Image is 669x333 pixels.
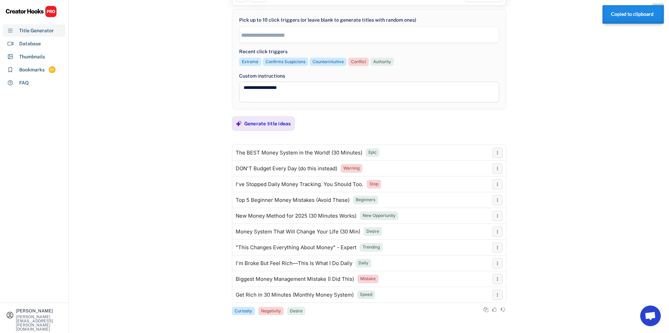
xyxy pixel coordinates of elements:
[313,59,344,65] div: Counterintuitive
[236,245,356,250] div: "This Changes Everything About Money" - Expert
[356,197,375,203] div: Beginners
[236,182,363,187] div: I've Stopped Daily Money Tracking. You Should Too.
[242,59,258,65] div: Extreme
[366,229,379,234] div: Desire
[236,276,354,282] div: Biggest Money Management Mistake (I Did This)
[360,276,376,282] div: Mistake
[290,308,303,314] div: Desire
[239,72,499,80] div: Custom instructions
[236,292,354,298] div: Get Rich in 30 Minutes (Monthly Money System)
[236,166,337,171] div: DON'T Budget Every Day (do this instead)
[19,40,41,47] div: Database
[369,181,378,187] div: Stop
[236,213,356,219] div: New Money Method for 2025 (30 Minutes Works)
[368,150,377,156] div: Epic
[16,309,62,313] div: [PERSON_NAME]
[363,244,380,250] div: Trending
[19,66,45,73] div: Bookmarks
[236,197,350,203] div: Top 5 Beginner Money Mistakes (Avoid These)
[236,229,360,234] div: Money System That Will Change Your Life (30 Min)
[363,213,396,219] div: New Opportunity
[19,79,29,87] div: FAQ
[235,308,252,314] div: Curiosity
[19,53,45,60] div: Thumbnails
[359,260,368,266] div: Daily
[261,308,281,314] div: Negativity
[244,120,291,127] div: Generate title ideas
[236,150,362,156] div: The BEST Money System in the World! (30 Minutes)
[236,261,352,266] div: I'm Broke But Feel Rich—This Is What I Do Daily
[640,306,661,326] a: Open chat
[351,59,366,65] div: Conflict
[360,292,372,298] div: Speed
[5,5,57,18] img: CHPRO%20Logo.svg
[373,59,391,65] div: Authority
[16,315,62,331] div: [PERSON_NAME][EMAIL_ADDRESS][PERSON_NAME][DOMAIN_NAME]
[239,16,416,24] div: Pick up to 10 click triggers (or leave blank to generate titles with random ones)
[343,165,360,171] div: Warning
[611,11,654,17] strong: Copied to clipboard
[266,59,305,65] div: Confirms Suspicions
[239,48,287,55] div: Recent click triggers
[49,67,56,73] div: 61
[19,27,54,34] div: Title Generator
